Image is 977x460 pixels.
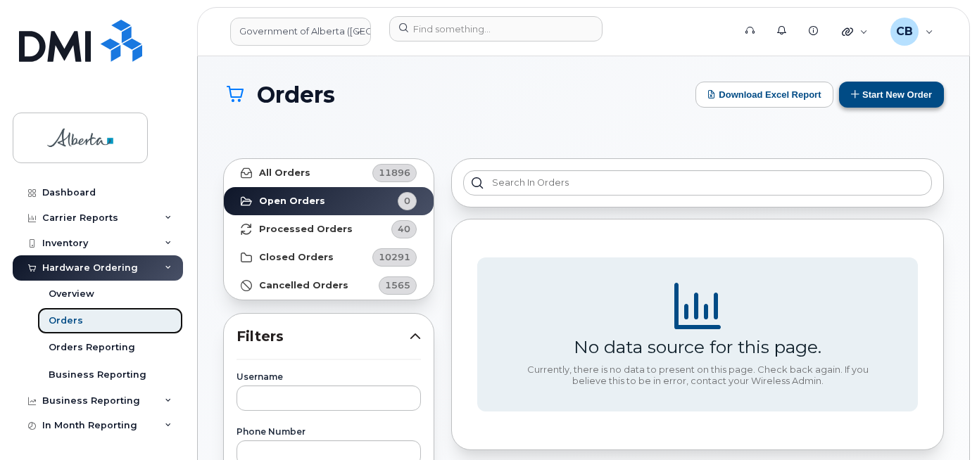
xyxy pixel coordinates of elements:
a: All Orders11896 [224,159,434,187]
a: Cancelled Orders1565 [224,271,434,300]
strong: Processed Orders [259,224,353,235]
span: 0 [404,194,410,207]
label: Username [237,373,421,381]
span: 1565 [385,279,410,292]
strong: Open Orders [259,196,325,207]
input: Search in orders [463,170,932,196]
div: No data source for this page. [574,336,821,357]
span: 40 [398,222,410,236]
a: Closed Orders10291 [224,243,434,271]
strong: All Orders [259,167,310,179]
button: Download Excel Report [695,82,833,108]
span: 11896 [379,166,410,179]
a: Processed Orders40 [224,215,434,243]
span: Filters [237,326,410,347]
label: Phone Number [237,428,421,436]
span: Orders [257,82,335,107]
strong: Closed Orders [259,252,334,263]
button: Start New Order [839,82,944,108]
a: Open Orders0 [224,187,434,215]
strong: Cancelled Orders [259,280,348,291]
div: Currently, there is no data to present on this page. Check back again. If you believe this to be ... [522,364,874,386]
span: 10291 [379,250,410,264]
